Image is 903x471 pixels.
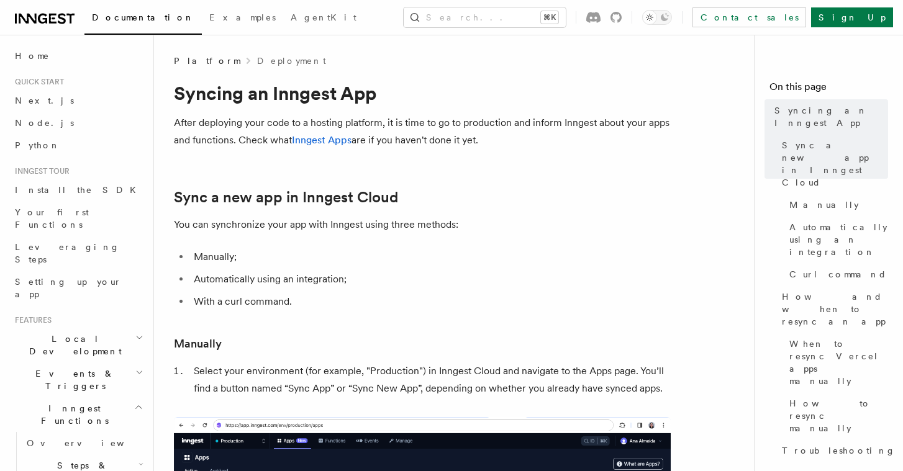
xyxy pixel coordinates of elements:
a: Syncing an Inngest App [769,99,888,134]
span: Python [15,140,60,150]
a: How and when to resync an app [777,285,888,333]
li: With a curl command. [190,293,671,310]
span: Curl command [789,268,887,280]
span: Manually [789,199,859,211]
button: Inngest Functions [10,397,146,432]
a: Examples [202,4,283,34]
span: Node.js [15,118,74,128]
span: How and when to resync an app [782,290,888,328]
h4: On this page [769,79,888,99]
a: Manually [784,194,888,216]
span: Install the SDK [15,185,143,195]
button: Toggle dark mode [642,10,672,25]
a: Contact sales [692,7,806,27]
a: Setting up your app [10,271,146,305]
li: Manually; [190,248,671,266]
button: Search...⌘K [404,7,566,27]
a: How to resync manually [784,392,888,439]
span: Inngest tour [10,166,70,176]
span: Examples [209,12,276,22]
p: You can synchronize your app with Inngest using three methods: [174,216,671,233]
a: Python [10,134,146,156]
a: Home [10,45,146,67]
li: Automatically using an integration; [190,271,671,288]
a: AgentKit [283,4,364,34]
span: Troubleshooting [782,444,896,457]
span: Next.js [15,96,74,105]
a: Overview [22,432,146,454]
span: Sync a new app in Inngest Cloud [782,139,888,189]
button: Local Development [10,328,146,362]
a: Manually [174,335,222,352]
a: Deployment [257,55,326,67]
span: When to resync Vercel apps manually [789,338,888,387]
a: Sign Up [811,7,893,27]
li: Select your environment (for example, "Production") in Inngest Cloud and navigate to the Apps pag... [190,362,671,397]
span: Overview [27,438,155,448]
a: Next.js [10,89,146,112]
a: Sync a new app in Inngest Cloud [174,189,398,206]
span: Setting up your app [15,277,122,299]
p: After deploying your code to a hosting platform, it is time to go to production and inform Innges... [174,114,671,149]
a: Troubleshooting [777,439,888,462]
button: Events & Triggers [10,362,146,397]
span: Local Development [10,333,135,357]
a: Leveraging Steps [10,236,146,271]
a: Node.js [10,112,146,134]
span: Documentation [92,12,194,22]
span: Quick start [10,77,64,87]
a: Curl command [784,263,888,285]
a: Install the SDK [10,179,146,201]
span: Your first Functions [15,207,89,230]
span: Syncing an Inngest App [774,104,888,129]
span: Leveraging Steps [15,242,120,264]
span: Inngest Functions [10,402,134,427]
span: Automatically using an integration [789,221,888,258]
span: Features [10,315,52,325]
a: Documentation [84,4,202,35]
a: When to resync Vercel apps manually [784,333,888,392]
a: Inngest Apps [292,134,352,146]
span: AgentKit [291,12,356,22]
span: Events & Triggers [10,367,135,392]
h1: Syncing an Inngest App [174,82,671,104]
kbd: ⌘K [541,11,558,24]
a: Sync a new app in Inngest Cloud [777,134,888,194]
span: How to resync manually [789,397,888,434]
span: Platform [174,55,240,67]
span: Home [15,50,50,62]
a: Your first Functions [10,201,146,236]
a: Automatically using an integration [784,216,888,263]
